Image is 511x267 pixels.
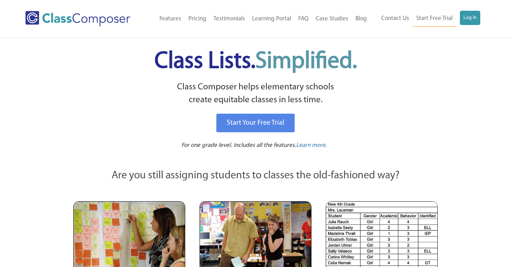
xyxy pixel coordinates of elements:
[146,11,370,27] nav: Header Menu
[154,50,357,73] span: Class Lists.
[296,142,327,148] span: Learn more.
[295,11,312,27] a: FAQ
[312,11,352,27] a: Case Studies
[181,142,296,148] span: For one grade level. Includes all the features.
[378,11,413,26] a: Contact Us
[72,81,439,107] p: Class Composer helps elementary schools create equitable classes in less time.
[25,11,130,26] img: Class Composer
[249,11,295,27] a: Learning Portal
[352,11,370,27] a: Blog
[185,11,210,27] a: Pricing
[156,11,185,27] a: Features
[370,11,480,27] nav: Header Menu
[255,50,357,73] span: Simplified.
[413,11,456,27] a: Start Free Trial
[210,11,249,27] a: Testimonials
[216,114,295,132] a: Start Your Free Trial
[296,141,327,150] a: Learn more.
[73,168,438,184] p: Are you still assigning students to classes the old-fashioned way?
[227,119,284,127] span: Start Your Free Trial
[460,11,480,25] a: Log In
